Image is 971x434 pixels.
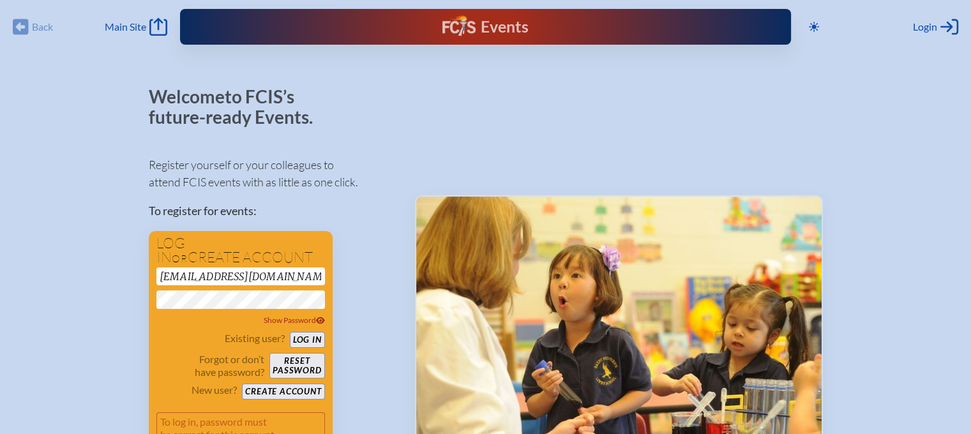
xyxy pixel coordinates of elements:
[156,267,325,285] input: Email
[264,315,325,325] span: Show Password
[269,353,324,378] button: Resetpassword
[290,332,325,348] button: Log in
[149,156,395,191] p: Register yourself or your colleagues to attend FCIS events with as little as one click.
[242,384,324,400] button: Create account
[149,87,327,127] p: Welcome to FCIS’s future-ready Events.
[913,20,937,33] span: Login
[156,236,325,265] h1: Log in create account
[192,384,237,396] p: New user?
[149,202,395,220] p: To register for events:
[105,20,146,33] span: Main Site
[105,18,167,36] a: Main Site
[156,353,265,378] p: Forgot or don’t have password?
[353,15,617,38] div: FCIS Events — Future ready
[225,332,285,345] p: Existing user?
[172,252,188,265] span: or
